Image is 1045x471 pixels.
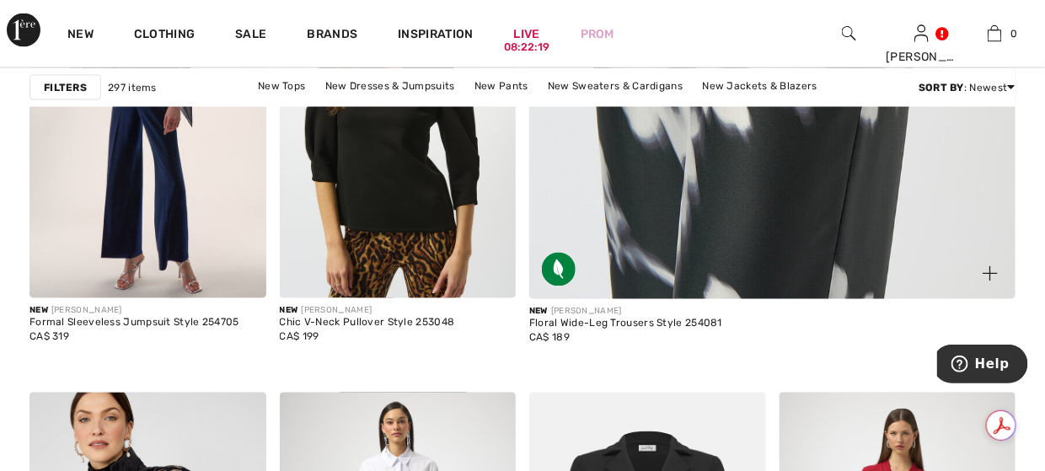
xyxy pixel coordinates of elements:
[527,96,622,118] a: New Outerwear
[134,27,195,45] a: Clothing
[249,74,313,96] a: New Tops
[581,25,614,43] a: Prom
[914,24,929,44] img: My Info
[514,25,540,43] a: Live08:22:19
[7,13,40,47] img: 1ère Avenue
[29,318,239,329] div: Formal Sleeveless Jumpsuit Style 254705
[29,331,69,343] span: CA$ 319
[466,74,537,96] a: New Pants
[694,74,826,96] a: New Jackets & Blazers
[539,74,691,96] a: New Sweaters & Cardigans
[235,27,266,45] a: Sale
[937,345,1028,387] iframe: Opens a widget where you can find more information
[44,79,87,94] strong: Filters
[504,40,549,56] div: 08:22:19
[842,24,856,44] img: search the website
[280,305,455,318] div: [PERSON_NAME]
[529,306,722,318] div: [PERSON_NAME]
[280,306,298,316] span: New
[988,24,1002,44] img: My Bag
[453,96,523,118] a: New Skirts
[280,331,319,343] span: CA$ 199
[919,81,964,93] strong: Sort By
[542,253,576,286] img: Sustainable Fabric
[29,306,48,316] span: New
[529,318,722,330] div: Floral Wide-Leg Trousers Style 254081
[919,79,1016,94] div: : Newest
[886,48,957,66] div: [PERSON_NAME]
[308,27,358,45] a: Brands
[914,25,929,41] a: Sign In
[67,27,94,45] a: New
[983,266,998,281] img: plus_v2.svg
[959,24,1031,44] a: 0
[1010,26,1017,41] span: 0
[398,27,473,45] span: Inspiration
[529,332,570,344] span: CA$ 189
[529,307,548,317] span: New
[280,318,455,329] div: Chic V-Neck Pullover Style 253048
[317,74,464,96] a: New Dresses & Jumpsuits
[29,305,239,318] div: [PERSON_NAME]
[108,79,157,94] span: 297 items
